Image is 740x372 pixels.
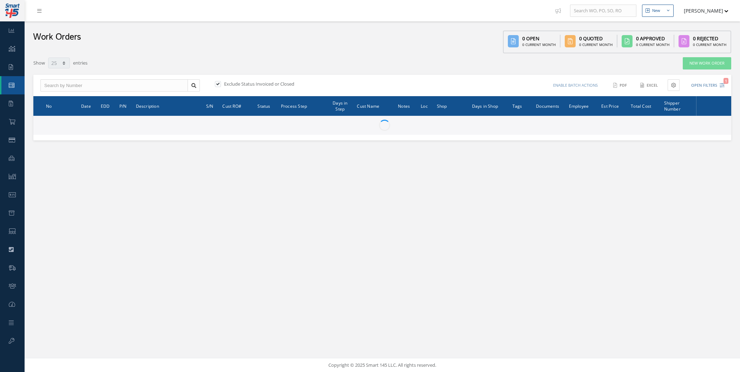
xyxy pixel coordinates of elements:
[136,102,159,109] span: Description
[46,102,52,109] span: No
[685,80,725,91] button: Open Filters1
[546,79,604,92] button: Enable batch actions
[631,102,651,109] span: Total Cost
[637,79,662,92] button: Excel
[333,99,347,112] span: Days in Step
[214,81,382,89] div: Exclude Status Invoiced or Closed
[32,362,733,369] div: Copyright © 2025 Smart 145 LLC. All rights reserved.
[73,57,87,67] label: entries
[610,79,631,92] button: PDF
[222,81,294,87] label: Exclude Status Invoiced or Closed
[437,102,447,109] span: Shop
[570,5,636,17] input: Search WO, PO, SO, RO
[683,57,731,69] a: New Work Order
[40,79,188,92] input: Search by Number
[222,102,241,109] span: Cust RO#
[257,102,270,109] span: Status
[421,102,428,109] span: Loc
[101,102,110,109] span: EDD
[693,42,726,47] div: 0 Current Month
[281,102,307,109] span: Process Step
[579,35,613,42] div: 0 Quoted
[642,5,674,17] button: New
[33,57,45,67] label: Show
[636,42,669,47] div: 0 Current Month
[5,4,20,18] img: smart145-logo-small.png
[512,102,522,109] span: Tags
[357,102,379,109] span: Cust Name
[472,102,498,109] span: Days in Shop
[693,35,726,42] div: 0 Rejected
[398,102,410,109] span: Notes
[636,35,669,42] div: 0 Approved
[536,102,559,109] span: Documents
[664,99,681,112] span: Shipper Number
[677,4,728,18] button: [PERSON_NAME]
[81,102,91,109] span: Date
[569,102,589,109] span: Employee
[522,35,556,42] div: 0 Open
[652,8,660,14] div: New
[522,42,556,47] div: 0 Current Month
[33,32,81,42] h2: Work Orders
[206,102,214,109] span: S/N
[601,102,619,109] span: Est Price
[579,42,613,47] div: 0 Current Month
[723,78,728,84] span: 1
[119,102,127,109] span: P/N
